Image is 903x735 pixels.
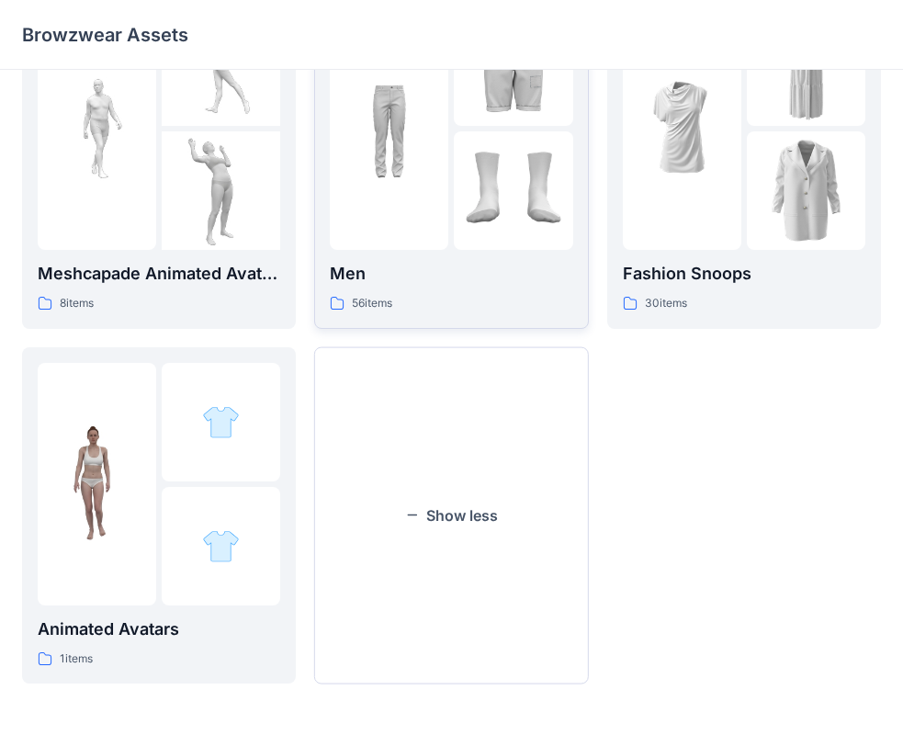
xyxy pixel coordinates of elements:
[314,347,588,684] button: Show less
[623,261,865,287] p: Fashion Snoops
[38,616,280,642] p: Animated Avatars
[60,650,93,669] p: 1 items
[22,22,188,48] p: Browzwear Assets
[623,69,741,187] img: folder 1
[22,347,296,684] a: folder 1folder 2folder 3Animated Avatars1items
[38,261,280,287] p: Meshcapade Animated Avatars
[645,294,687,313] p: 30 items
[38,424,156,543] img: folder 1
[454,131,572,250] img: folder 3
[162,131,280,250] img: folder 3
[747,131,865,250] img: folder 3
[352,294,392,313] p: 56 items
[60,294,94,313] p: 8 items
[202,527,240,565] img: folder 3
[330,69,448,187] img: folder 1
[202,403,240,441] img: folder 2
[330,261,572,287] p: Men
[38,69,156,187] img: folder 1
